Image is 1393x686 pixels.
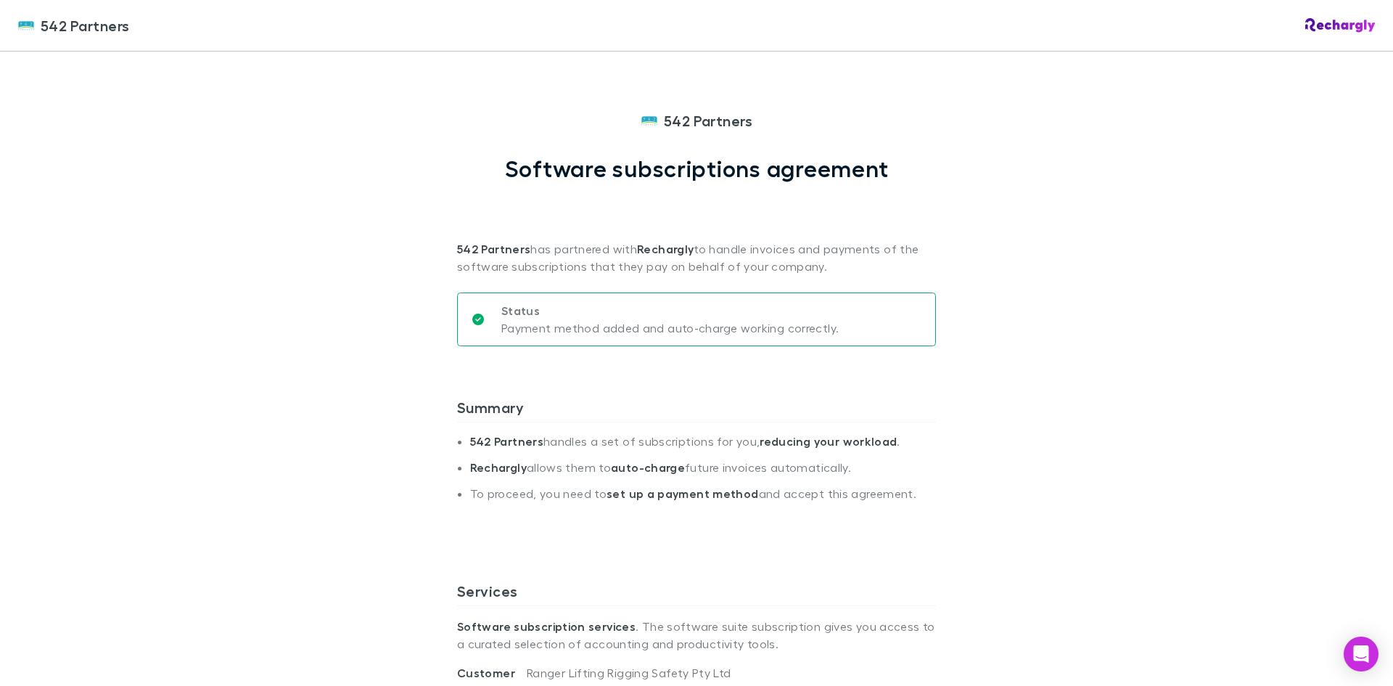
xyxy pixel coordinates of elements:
[457,399,936,422] h3: Summary
[470,460,936,486] li: allows them to future invoices automatically.
[527,666,731,679] span: Ranger Lifting Rigging Safety Pty Ltd
[457,582,936,605] h3: Services
[760,434,897,449] strong: reducing your workload
[41,15,130,36] span: 542 Partners
[1344,637,1378,671] div: Open Intercom Messenger
[470,486,936,513] li: To proceed, you need to and accept this agreement.
[470,434,936,460] li: handles a set of subscriptions for you, .
[505,155,889,182] h1: Software subscriptions agreement
[17,17,35,34] img: 542 Partners's Logo
[501,302,839,319] p: Status
[607,486,758,501] strong: set up a payment method
[457,619,636,634] strong: Software subscription services
[470,434,543,449] strong: 542 Partners
[501,319,839,337] p: Payment method added and auto-charge working correctly.
[457,182,936,275] p: has partnered with to handle invoices and payments of the software subscriptions that they pay on...
[664,110,753,131] span: 542 Partners
[457,666,527,680] span: Customer
[1305,18,1376,33] img: Rechargly Logo
[611,460,685,475] strong: auto-charge
[457,606,936,664] p: . The software suite subscription gives you access to a curated selection of accounting and produ...
[641,112,658,129] img: 542 Partners's Logo
[637,242,694,256] strong: Rechargly
[457,242,530,256] strong: 542 Partners
[470,460,527,475] strong: Rechargly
